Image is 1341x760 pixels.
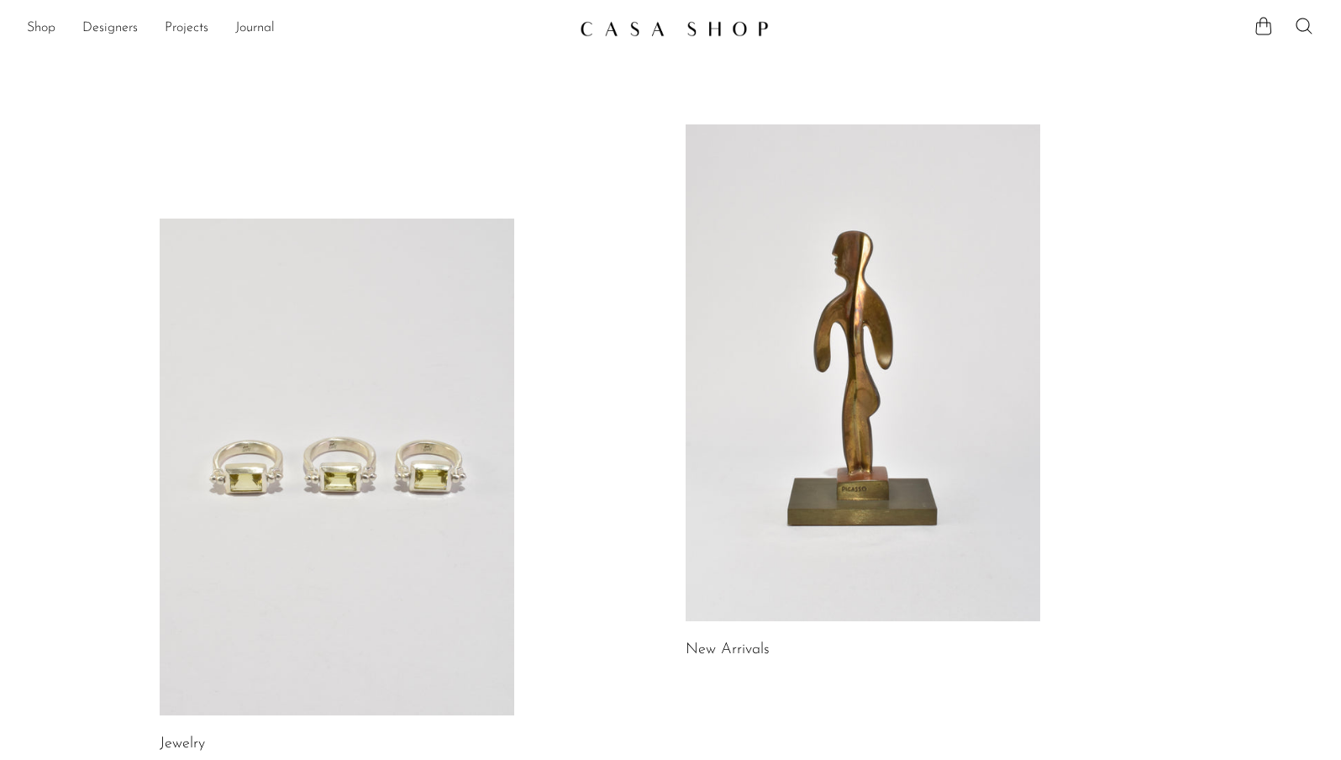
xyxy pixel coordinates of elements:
[27,14,566,43] ul: NEW HEADER MENU
[82,18,138,40] a: Designers
[27,14,566,43] nav: Desktop navigation
[27,18,55,40] a: Shop
[235,18,275,40] a: Journal
[686,642,770,657] a: New Arrivals
[165,18,208,40] a: Projects
[160,736,205,752] a: Jewelry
